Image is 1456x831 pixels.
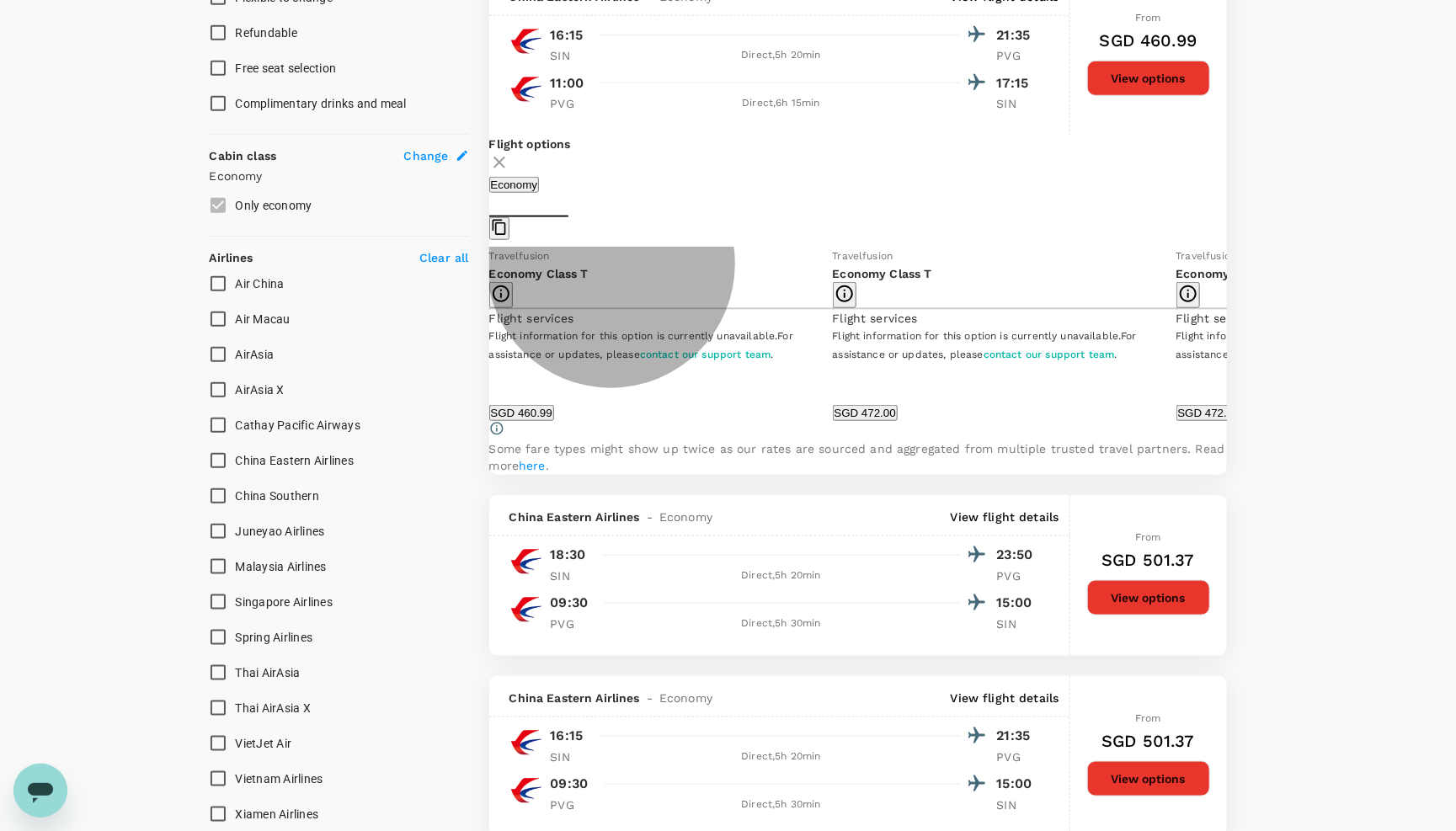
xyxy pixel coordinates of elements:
[1101,727,1195,754] h6: SGD 501.37
[236,348,275,361] span: AirAsia
[551,615,593,632] p: PVG
[489,312,574,325] span: Flight services
[603,95,960,112] div: Direct , 6h 15min
[509,690,640,706] span: China Eastern Airlines
[509,72,543,106] img: MU
[1101,546,1195,573] h6: SGD 501.37
[489,405,554,421] button: SGD 460.99
[659,690,712,706] span: Economy
[236,277,285,290] span: Air China
[997,545,1039,565] p: 23:50
[997,796,1039,813] p: SIN
[236,97,407,110] span: Complimentary drinks and meal
[551,796,593,813] p: PVG
[236,737,292,750] span: VietJet Air
[509,593,543,626] img: MU
[489,250,550,262] span: Travelfusion
[236,595,333,609] span: Singapore Airlines
[1135,531,1161,543] span: From
[1100,27,1197,54] h6: SGD 460.99
[419,249,468,266] p: Clear all
[1176,405,1241,421] button: SGD 472.00
[489,440,1227,474] p: Some fare types might show up twice as our rates are sourced and aggregated from multiple trusted...
[13,764,67,818] iframe: Button to launch messaging window
[603,47,960,64] div: Direct , 5h 20min
[997,615,1039,632] p: SIN
[236,631,313,644] span: Spring Airlines
[1176,312,1261,325] span: Flight services
[833,250,893,262] span: Travelfusion
[640,509,659,525] span: -
[236,807,319,821] span: Xiamen Airlines
[489,177,540,193] button: Economy
[236,383,285,397] span: AirAsia X
[236,666,301,679] span: Thai AirAsia
[603,615,960,632] div: Direct , 5h 30min
[236,701,312,715] span: Thai AirAsia X
[551,774,589,794] p: 09:30
[603,748,960,765] div: Direct , 5h 20min
[210,149,277,162] strong: Cabin class
[489,265,833,282] p: Economy Class T
[997,726,1039,746] p: 21:35
[236,418,361,432] span: Cathay Pacific Airways
[236,525,325,538] span: Juneyao Airlines
[489,330,778,342] span: Flight information for this option is currently unavailable.
[210,168,469,184] p: Economy
[551,25,584,45] p: 16:15
[551,73,584,93] p: 11:00
[659,509,712,525] span: Economy
[236,772,323,786] span: Vietnam Airlines
[509,774,543,807] img: MU
[236,489,320,503] span: China Southern
[1087,580,1210,615] button: View options
[519,459,546,472] a: here
[833,330,1122,342] span: Flight information for this option is currently unavailable.
[210,251,253,264] strong: Airlines
[404,147,449,164] span: Change
[509,726,543,759] img: MU
[1087,761,1210,796] button: View options
[236,312,291,326] span: Air Macau
[997,47,1039,64] p: PVG
[236,26,298,40] span: Refundable
[1135,12,1161,24] span: From
[551,748,593,765] p: SIN
[997,567,1039,584] p: PVG
[997,748,1039,765] p: PVG
[951,509,1059,525] p: View flight details
[551,545,586,565] p: 18:30
[833,265,1176,282] p: Economy Class T
[489,136,1227,152] p: Flight options
[551,47,593,64] p: SIN
[640,349,771,360] a: contact our support team
[551,567,593,584] p: SIN
[236,61,337,75] span: Free seat selection
[997,593,1039,613] p: 15:00
[640,690,659,706] span: -
[833,312,918,325] span: Flight services
[997,73,1039,93] p: 17:15
[509,509,640,525] span: China Eastern Airlines
[1135,712,1161,724] span: From
[833,405,898,421] button: SGD 472.00
[489,330,793,360] span: For assistance or updates, please .
[603,796,960,813] div: Direct , 5h 30min
[551,95,593,112] p: PVG
[997,25,1039,45] p: 21:35
[1087,61,1210,96] button: View options
[997,95,1039,112] p: SIN
[509,24,543,58] img: MU
[236,560,327,573] span: Malaysia Airlines
[551,593,589,613] p: 09:30
[951,690,1059,706] p: View flight details
[984,349,1115,360] a: contact our support team
[236,199,312,212] span: Only economy
[509,545,543,578] img: MU
[833,330,1137,360] span: For assistance or updates, please .
[1176,250,1237,262] span: Travelfusion
[551,726,584,746] p: 16:15
[236,454,355,467] span: China Eastern Airlines
[603,567,960,584] div: Direct , 5h 20min
[997,774,1039,794] p: 15:00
